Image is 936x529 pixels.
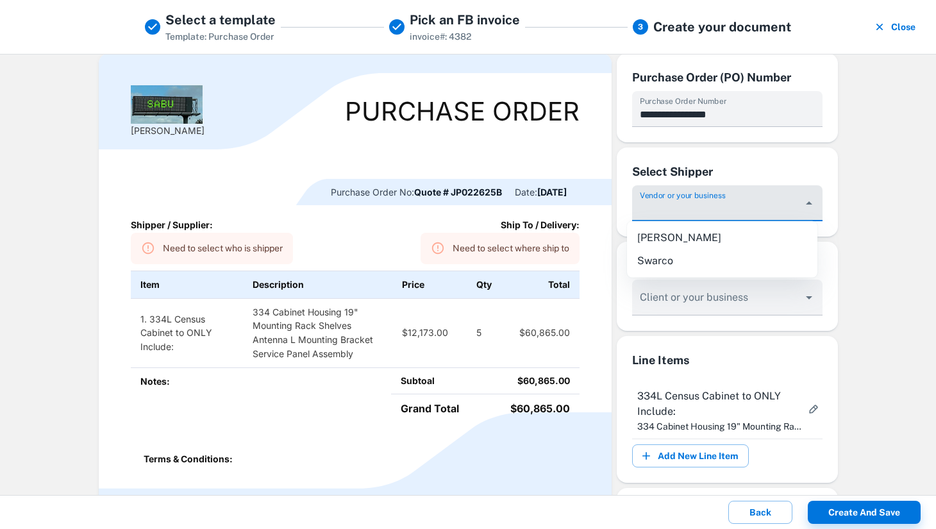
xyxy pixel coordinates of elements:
div: Select Shipper [632,163,823,180]
th: Total [505,271,580,299]
button: Back [728,501,792,524]
h5: Pick an FB invoice [410,10,520,29]
th: Description [243,271,392,299]
td: $60,865.00 [505,298,580,367]
text: 3 [638,22,643,31]
div: Purchase Order [345,99,580,124]
li: Swarco [627,249,817,273]
td: $60,865.00 [472,394,580,423]
span: Template: Purchase Order [165,31,274,42]
li: [PERSON_NAME] [627,226,817,249]
h5: Select a template [165,10,276,29]
td: Subtoal [391,367,472,394]
label: Vendor or your business [640,190,726,201]
div: Purchase Order (PO) Number [632,69,823,86]
button: Open [800,289,818,306]
button: Close [800,194,818,212]
p: 334 Cabinet Housing 19" Mounting Rack Shelves Antenna L Mounting Bracket Service Panel Assembly [637,419,802,433]
div: Need to select who is shipper [163,237,283,260]
div: Line Items [632,351,823,369]
th: Price [392,271,467,299]
td: $12,173.00 [392,298,467,367]
div: [PERSON_NAME] [131,85,205,137]
button: Create and save [808,501,921,524]
td: $60,865.00 [472,367,580,394]
b: Shipper / Supplier: [131,219,213,230]
button: more [802,398,825,421]
button: Close [871,10,921,44]
div: 334L Census Cabinet to ONLY Include:334 Cabinet Housing 19" Mounting Rack Shelves Antenna L Mount... [632,380,823,439]
span: invoice#: 4382 [410,31,471,42]
th: Qty [467,271,504,299]
img: Logo [131,85,203,124]
h5: Create your document [653,17,791,37]
div: Need to select where ship to [453,237,569,260]
b: Ship To / Delivery: [501,219,580,230]
td: Grand Total [391,394,472,423]
td: 1. 334L Census Cabinet to ONLY Include: [131,298,243,367]
b: Terms & Conditions: [144,453,233,464]
td: 5 [467,298,504,367]
td: 334 Cabinet Housing 19" Mounting Rack Shelves Antenna L Mounting Bracket Service Panel Assembly [243,298,392,367]
label: Purchase Order Number [640,96,726,106]
b: Notes: [140,376,170,387]
span: 334L Census Cabinet to ONLY Include: [637,389,802,419]
th: Item [131,271,243,299]
button: Add New Line Item [632,444,749,467]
